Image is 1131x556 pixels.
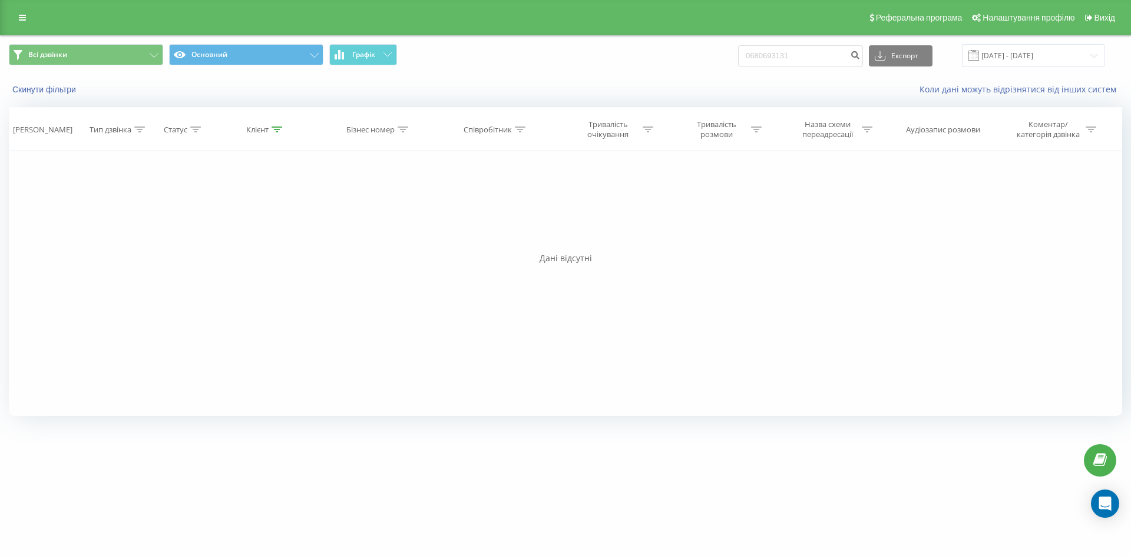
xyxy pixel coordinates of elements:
div: Коментар/категорія дзвінка [1014,119,1083,139]
div: Клієнт [246,125,269,135]
span: Налаштування профілю [983,13,1074,22]
div: Статус [164,125,187,135]
div: Тривалість очікування [577,119,640,139]
button: Всі дзвінки [9,44,163,65]
div: Тривалість розмови [685,119,748,139]
button: Скинути фільтри [9,84,82,95]
a: Коли дані можуть відрізнятися вiд інших систем [920,84,1122,95]
div: Open Intercom Messenger [1091,490,1119,518]
div: Аудіозапис розмови [906,125,980,135]
span: Всі дзвінки [28,50,67,59]
div: Бізнес номер [346,125,395,135]
div: Назва схеми переадресації [796,119,859,139]
span: Реферальна програма [876,13,963,22]
div: [PERSON_NAME] [13,125,72,135]
span: Графік [352,51,375,59]
button: Графік [329,44,397,65]
button: Експорт [869,45,932,66]
div: Тип дзвінка [90,125,131,135]
input: Пошук за номером [738,45,863,66]
div: Співробітник [464,125,512,135]
button: Основний [169,44,323,65]
span: Вихід [1094,13,1115,22]
div: Дані відсутні [9,252,1122,264]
